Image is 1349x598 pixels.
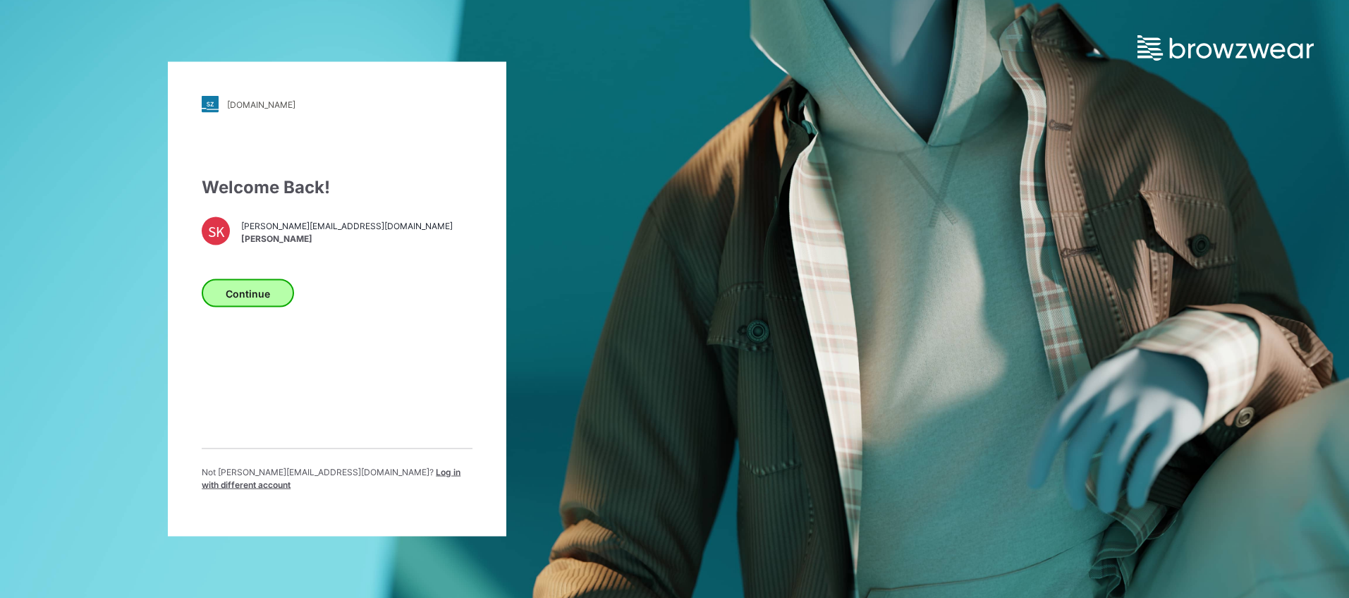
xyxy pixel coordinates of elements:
[202,217,230,245] div: SK
[202,279,294,307] button: Continue
[227,99,295,109] div: [DOMAIN_NAME]
[241,232,453,245] span: [PERSON_NAME]
[202,96,219,113] img: stylezone-logo.562084cfcfab977791bfbf7441f1a819.svg
[202,175,472,200] div: Welcome Back!
[241,219,453,232] span: [PERSON_NAME][EMAIL_ADDRESS][DOMAIN_NAME]
[202,466,472,492] p: Not [PERSON_NAME][EMAIL_ADDRESS][DOMAIN_NAME] ?
[1137,35,1314,61] img: browzwear-logo.e42bd6dac1945053ebaf764b6aa21510.svg
[202,96,472,113] a: [DOMAIN_NAME]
